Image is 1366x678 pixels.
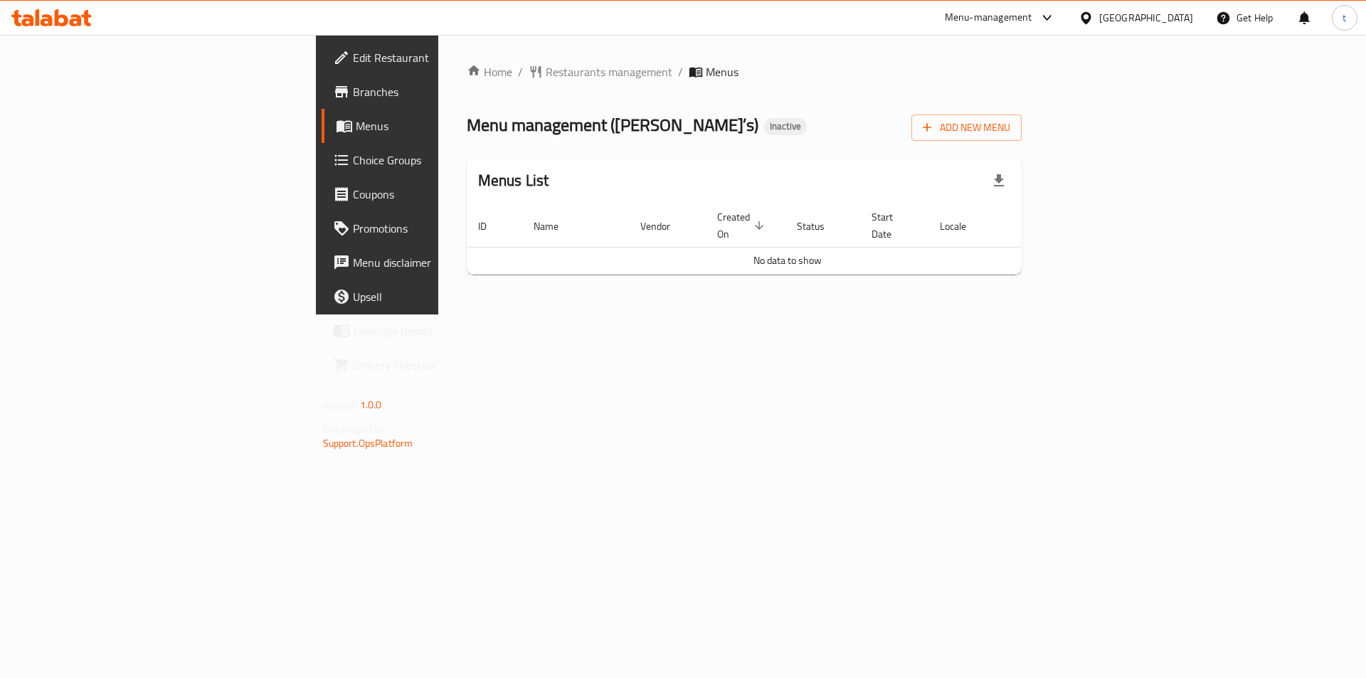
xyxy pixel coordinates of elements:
[945,9,1032,26] div: Menu-management
[323,420,388,438] span: Get support on:
[353,49,533,66] span: Edit Restaurant
[706,63,738,80] span: Menus
[478,170,549,191] h2: Menus List
[467,204,1108,275] table: enhanced table
[353,254,533,271] span: Menu disclaimer
[1343,10,1346,26] span: t
[322,75,544,109] a: Branches
[353,288,533,305] span: Upsell
[322,245,544,280] a: Menu disclaimer
[1002,204,1108,248] th: Actions
[940,218,985,235] span: Locale
[322,348,544,382] a: Grocery Checklist
[640,218,689,235] span: Vendor
[353,83,533,100] span: Branches
[322,314,544,348] a: Coverage Report
[323,434,413,452] a: Support.OpsPlatform
[322,177,544,211] a: Coupons
[872,208,911,243] span: Start Date
[529,63,672,80] a: Restaurants management
[322,109,544,143] a: Menus
[764,118,807,135] div: Inactive
[546,63,672,80] span: Restaurants management
[353,220,533,237] span: Promotions
[923,119,1010,137] span: Add New Menu
[982,164,1016,198] div: Export file
[353,186,533,203] span: Coupons
[753,251,822,270] span: No data to show
[353,322,533,339] span: Coverage Report
[322,143,544,177] a: Choice Groups
[911,115,1022,141] button: Add New Menu
[323,396,358,414] span: Version:
[322,41,544,75] a: Edit Restaurant
[353,356,533,374] span: Grocery Checklist
[322,211,544,245] a: Promotions
[764,120,807,132] span: Inactive
[360,396,382,414] span: 1.0.0
[467,109,758,141] span: Menu management ( [PERSON_NAME]’s )
[1099,10,1193,26] div: [GEOGRAPHIC_DATA]
[797,218,843,235] span: Status
[322,280,544,314] a: Upsell
[467,63,1022,80] nav: breadcrumb
[534,218,577,235] span: Name
[353,152,533,169] span: Choice Groups
[356,117,533,134] span: Menus
[717,208,768,243] span: Created On
[478,218,505,235] span: ID
[678,63,683,80] li: /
